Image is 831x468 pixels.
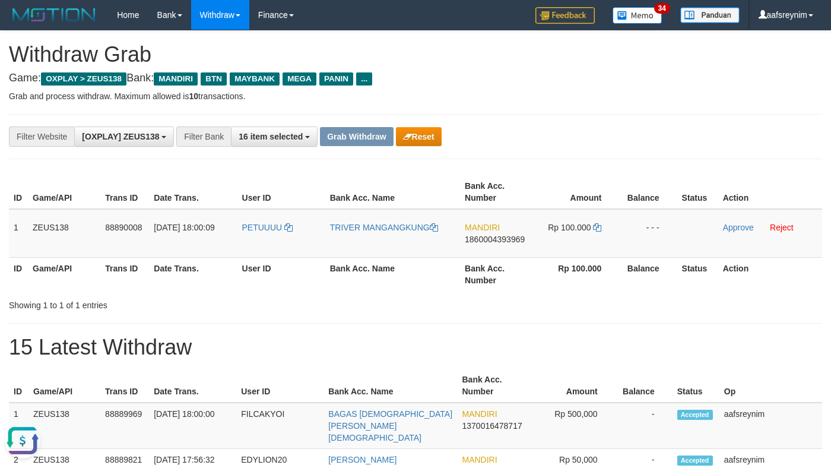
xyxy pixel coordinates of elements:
[356,72,372,86] span: ...
[723,223,754,232] a: Approve
[535,7,595,24] img: Feedback.jpg
[9,127,74,147] div: Filter Website
[149,257,237,291] th: Date Trans.
[593,223,601,232] a: Copy 100000 to clipboard
[236,369,323,403] th: User ID
[462,409,497,419] span: MANDIRI
[319,72,353,86] span: PANIN
[149,175,237,209] th: Date Trans.
[320,127,393,146] button: Grab Withdraw
[654,3,670,14] span: 34
[9,369,28,403] th: ID
[465,223,500,232] span: MANDIRI
[5,5,40,40] button: Open LiveChat chat widget
[237,257,325,291] th: User ID
[465,235,525,244] span: Copy 1860004393969 to clipboard
[28,369,100,403] th: Game/API
[9,336,822,359] h1: 15 Latest Withdraw
[677,410,713,420] span: Accepted
[530,403,616,449] td: Rp 500,000
[239,132,303,141] span: 16 item selected
[677,257,718,291] th: Status
[9,6,99,24] img: MOTION_logo.png
[616,403,673,449] td: -
[719,369,822,403] th: Op
[100,175,149,209] th: Trans ID
[100,403,149,449] td: 88889969
[9,175,28,209] th: ID
[82,132,159,141] span: [OXPLAY] ZEUS138
[328,455,397,464] a: [PERSON_NAME]
[9,90,822,102] p: Grab and process withdraw. Maximum allowed is transactions.
[533,257,619,291] th: Rp 100.000
[328,409,452,442] a: BAGAS [DEMOGRAPHIC_DATA][PERSON_NAME][DEMOGRAPHIC_DATA]
[236,403,323,449] td: FILCAKYOI
[100,369,149,403] th: Trans ID
[149,369,236,403] th: Date Trans.
[770,223,794,232] a: Reject
[619,257,677,291] th: Balance
[396,127,442,146] button: Reset
[28,257,100,291] th: Game/API
[154,72,198,86] span: MANDIRI
[189,91,198,101] strong: 10
[9,72,822,84] h4: Game: Bank:
[330,223,438,232] a: TRIVER MANGANGKUNG
[718,175,822,209] th: Action
[619,209,677,258] td: - - -
[28,209,100,258] td: ZEUS138
[283,72,316,86] span: MEGA
[462,421,522,431] span: Copy 1370016478717 to clipboard
[530,369,616,403] th: Amount
[176,127,231,147] div: Filter Bank
[462,455,497,464] span: MANDIRI
[237,175,325,209] th: User ID
[619,175,677,209] th: Balance
[460,175,533,209] th: Bank Acc. Number
[677,456,713,466] span: Accepted
[323,369,457,403] th: Bank Acc. Name
[673,369,719,403] th: Status
[680,7,740,23] img: panduan.png
[231,127,318,147] button: 16 item selected
[230,72,280,86] span: MAYBANK
[719,403,822,449] td: aafsreynim
[9,209,28,258] td: 1
[9,43,822,67] h1: Withdraw Grab
[616,369,673,403] th: Balance
[613,7,662,24] img: Button%20Memo.svg
[201,72,227,86] span: BTN
[242,223,293,232] a: PETUUUU
[460,257,533,291] th: Bank Acc. Number
[548,223,591,232] span: Rp 100.000
[100,257,149,291] th: Trans ID
[149,403,236,449] td: [DATE] 18:00:00
[457,369,529,403] th: Bank Acc. Number
[105,223,142,232] span: 88890008
[41,72,126,86] span: OXPLAY > ZEUS138
[242,223,283,232] span: PETUUUU
[154,223,214,232] span: [DATE] 18:00:09
[28,403,100,449] td: ZEUS138
[74,127,174,147] button: [OXPLAY] ZEUS138
[325,257,460,291] th: Bank Acc. Name
[9,403,28,449] td: 1
[9,295,337,311] div: Showing 1 to 1 of 1 entries
[28,175,100,209] th: Game/API
[718,257,822,291] th: Action
[677,175,718,209] th: Status
[325,175,460,209] th: Bank Acc. Name
[533,175,619,209] th: Amount
[9,257,28,291] th: ID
